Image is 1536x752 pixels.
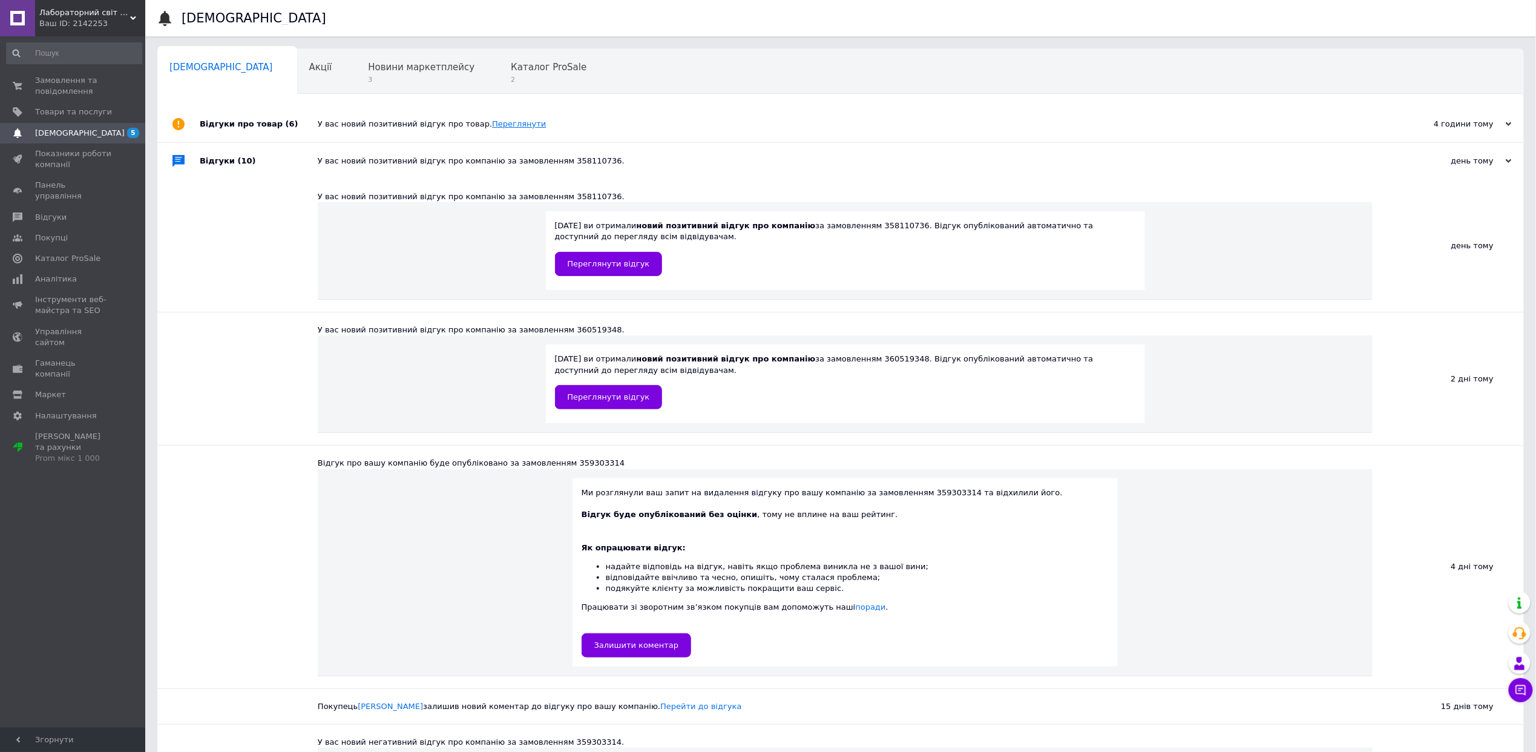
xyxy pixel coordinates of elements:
[492,119,546,128] a: Переглянути
[35,389,66,400] span: Маркет
[35,180,112,202] span: Панель управління
[594,641,678,650] span: Залишити коментар
[555,252,663,276] a: Переглянути відгук
[568,259,650,268] span: Переглянути відгук
[318,701,1373,712] div: Покупець залишив новий коментар до відгуку про вашу компанію.
[856,602,886,612] a: поради
[35,233,68,243] span: Покупці
[318,325,1373,335] div: У вас новий позитивний відгук про компанію за замовленням 360519348.
[238,156,256,165] span: (10)
[35,274,77,285] span: Аналітика
[511,75,586,84] span: 2
[1373,446,1524,688] div: 4 дні тому
[35,294,112,316] span: Інструменти веб-майстра та SEO
[582,602,1109,613] div: Працювати зі зворотним зв’язком покупців вам допоможуть наші .
[309,62,332,73] span: Акції
[555,220,1136,275] div: [DATE] ви отримали за замовленням 358110736. Відгук опублікований автоматично та доступний до пер...
[39,18,145,29] div: Ваш ID: 2142253
[1391,156,1512,167] div: день тому
[200,143,318,179] div: Відгуки
[582,487,1109,498] div: Ми розглянули ваш запит на видалення відгуку про вашу компанію за замовленням 359303314 та відхил...
[1391,119,1512,130] div: 4 години тому
[39,7,130,18] span: Лабораторний світ ЛТД
[318,737,1373,748] div: У вас новий негативний відгук про компанію за замовленням 359303314.
[606,583,1109,594] li: подякуйте клієнту за можливість покращити ваш сервіс.
[555,385,663,409] a: Переглянути відгук
[35,107,112,117] span: Товари та послуги
[555,354,1136,409] div: [DATE] ви отримали за замовленням 360519348. Відгук опублікований автоматично та доступний до пер...
[35,212,67,223] span: Відгуки
[35,358,112,380] span: Гаманець компанії
[35,148,112,170] span: Показники роботи компанії
[582,509,1109,520] div: , тому не вплине на ваш рейтинг.
[582,543,686,552] b: Як опрацювати відгук:
[35,453,112,464] div: Prom мікс 1 000
[35,128,125,139] span: [DEMOGRAPHIC_DATA]
[286,119,298,128] span: (6)
[318,119,1391,130] div: У вас новий позитивний відгук про товар.
[182,11,326,25] h1: [DEMOGRAPHIC_DATA]
[6,42,142,64] input: Пошук
[1373,179,1524,312] div: день тому
[169,62,273,73] span: [DEMOGRAPHIC_DATA]
[35,75,112,97] span: Замовлення та повідомлення
[358,702,423,711] a: [PERSON_NAME]
[582,510,758,519] b: Відгук буде опублікований без оцінки
[368,62,474,73] span: Новини маркетплейсу
[1373,312,1524,445] div: 2 дні тому
[368,75,474,84] span: 3
[318,191,1373,202] div: У вас новий позитивний відгук про компанію за замовленням 358110736.
[35,253,100,264] span: Каталог ProSale
[511,62,586,73] span: Каталог ProSale
[637,221,816,230] b: новий позитивний відгук про компанію
[568,392,650,401] span: Переглянути відгук
[318,156,1391,167] div: У вас новий позитивний відгук про компанію за замовленням 358110736.
[35,326,112,348] span: Управління сайтом
[35,431,112,464] span: [PERSON_NAME] та рахунки
[582,633,691,658] a: Залишити коментар
[35,411,97,421] span: Налаштування
[1509,678,1533,702] button: Чат з покупцем
[200,106,318,142] div: Відгуки про товар
[127,128,139,138] span: 5
[606,572,1109,583] li: відповідайте ввічливо та чесно, опишіть, чому сталася проблема;
[1373,689,1524,724] div: 15 днів тому
[318,458,1373,469] div: Відгук про вашу компанію буде опубліковано за замовленням 359303314
[637,354,816,363] b: новий позитивний відгук про компанію
[606,561,1109,572] li: надайте відповідь на відгук, навіть якщо проблема виникла не з вашої вини;
[660,702,741,711] a: Перейти до відгука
